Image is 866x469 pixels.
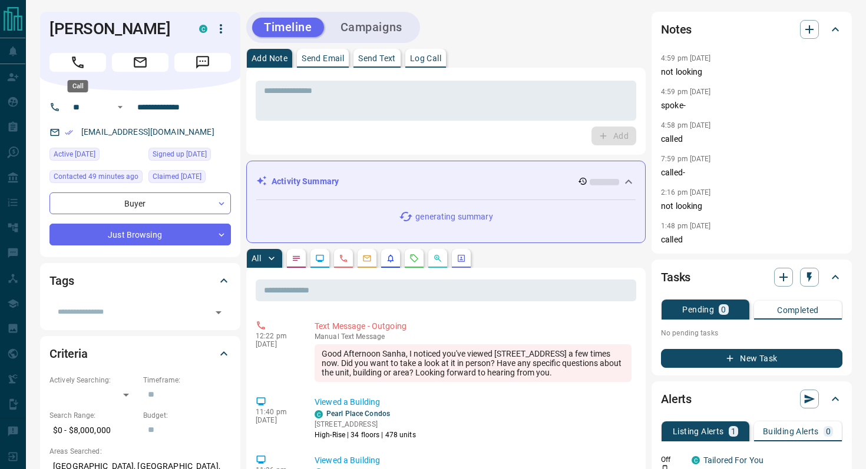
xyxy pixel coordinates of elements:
span: Contacted 49 minutes ago [54,171,138,182]
button: Timeline [252,18,324,37]
div: Tags [49,267,231,295]
div: Tasks [661,263,842,291]
p: not looking [661,200,842,212]
div: Sat Sep 13 2025 [49,148,143,164]
p: Listing Alerts [673,427,724,435]
div: Mon Sep 21 2020 [148,148,231,164]
a: Pearl Place Condos [326,410,390,418]
div: Good Afternoon Sanha, I noticed you've viewed [STREET_ADDRESS] a few times now. Did you want to t... [315,344,632,382]
div: Notes [661,15,842,44]
p: 4:59 pm [DATE] [661,88,711,96]
button: Campaigns [329,18,414,37]
p: Viewed a Building [315,454,632,467]
p: spoke- [661,99,842,112]
svg: Requests [409,254,419,263]
p: not looking [661,66,842,78]
p: All [252,254,261,262]
p: Pending [682,305,714,314]
p: Send Text [358,54,396,62]
span: Call [49,53,106,72]
p: [DATE] [256,340,297,348]
p: 4:58 pm [DATE] [661,121,711,129]
p: Send Email [302,54,344,62]
p: 11:40 pm [256,408,297,416]
svg: Emails [362,254,372,263]
p: No pending tasks [661,324,842,342]
p: $0 - $8,000,000 [49,421,137,440]
p: 2:16 pm [DATE] [661,188,711,197]
p: Log Call [410,54,441,62]
p: Viewed a Building [315,396,632,408]
div: Just Browsing [49,224,231,245]
div: Alerts [661,385,842,413]
p: Text Message - Outgoing [315,320,632,332]
span: Email [112,53,168,72]
button: New Task [661,349,842,368]
p: Add Note [252,54,287,62]
p: Text Message [315,332,632,341]
div: Buyer [49,192,231,214]
div: condos.ca [199,25,207,33]
div: Mon Sep 15 2025 [49,170,143,187]
a: Tailored For You [703,455,763,465]
div: condos.ca [692,456,700,464]
span: manual [315,332,339,341]
p: called- [661,167,842,179]
h2: Alerts [661,390,692,408]
p: 0 [721,305,726,314]
p: Search Range: [49,410,137,421]
span: Active [DATE] [54,148,95,160]
p: Budget: [143,410,231,421]
p: 4:59 pm [DATE] [661,54,711,62]
svg: Email Verified [65,128,73,137]
p: 1 [731,427,736,435]
p: called [661,234,842,246]
p: Building Alerts [763,427,819,435]
a: [EMAIL_ADDRESS][DOMAIN_NAME] [81,127,214,137]
h2: Criteria [49,344,88,363]
p: 1:48 pm [DATE] [661,222,711,230]
svg: Agent Actions [457,254,466,263]
p: Actively Searching: [49,375,137,385]
div: Tue Sep 22 2020 [148,170,231,187]
p: Areas Searched: [49,446,231,457]
svg: Lead Browsing Activity [315,254,325,263]
button: Open [210,304,227,321]
p: [STREET_ADDRESS] [315,419,416,430]
p: High-Rise | 34 floors | 478 units [315,430,416,440]
svg: Notes [292,254,301,263]
h1: [PERSON_NAME] [49,19,181,38]
div: Call [68,80,88,92]
p: Activity Summary [272,175,339,188]
p: 12:22 pm [256,332,297,340]
p: 7:59 pm [DATE] [661,155,711,163]
p: generating summary [415,211,493,223]
div: Activity Summary [256,171,636,192]
div: Criteria [49,340,231,368]
p: Off [661,454,685,465]
svg: Opportunities [433,254,442,263]
p: Completed [777,306,819,314]
span: Claimed [DATE] [153,171,201,182]
span: Signed up [DATE] [153,148,207,160]
p: 0 [826,427,831,435]
svg: Listing Alerts [386,254,395,263]
svg: Calls [339,254,348,263]
p: called [661,133,842,145]
div: condos.ca [315,410,323,418]
h2: Tags [49,271,74,290]
p: [DATE] [256,416,297,424]
span: Message [174,53,231,72]
h2: Notes [661,20,692,39]
button: Open [113,100,127,114]
h2: Tasks [661,268,690,287]
p: Timeframe: [143,375,231,385]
